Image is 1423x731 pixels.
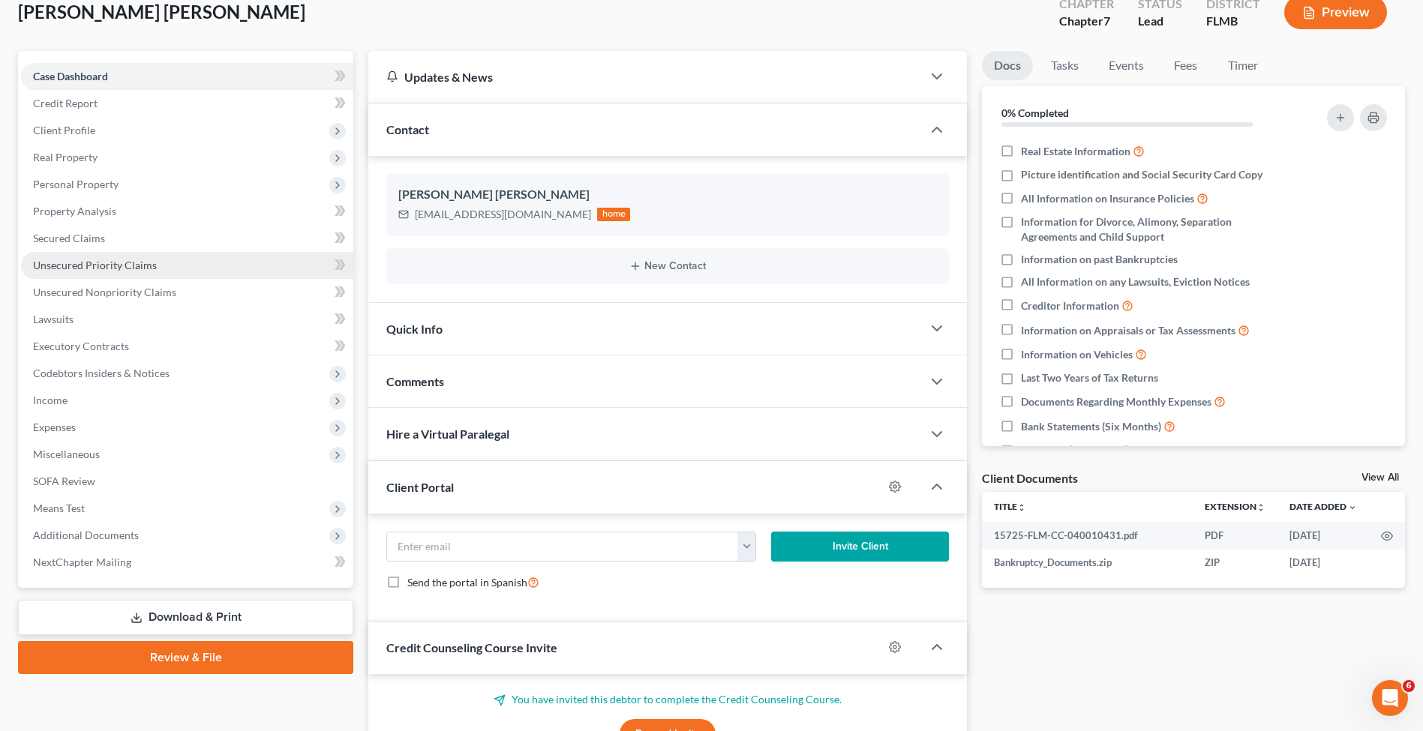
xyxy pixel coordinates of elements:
td: [DATE] [1277,549,1369,576]
a: View All [1361,472,1399,483]
a: Property Analysis [21,198,353,225]
span: Means Test [33,502,85,514]
a: Secured Claims [21,225,353,252]
a: Titleunfold_more [994,501,1026,512]
span: Secured Claims [33,232,105,244]
input: Enter email [387,532,737,561]
a: Timer [1216,51,1270,80]
td: 15725-FLM-CC-040010431.pdf [982,522,1193,549]
span: [PERSON_NAME] [PERSON_NAME] [18,1,305,22]
span: Last Two Years of Tax Returns [1021,370,1158,385]
span: Real Property [33,151,98,163]
td: [DATE] [1277,522,1369,549]
span: Quick Info [386,322,443,336]
span: Credit Report [33,97,98,109]
div: home [597,208,630,221]
span: Creditor Information [1021,298,1119,313]
span: Real Estate Information [1021,144,1130,159]
span: Miscellaneous [33,448,100,460]
i: unfold_more [1256,503,1265,512]
a: Case Dashboard [21,63,353,90]
a: Executory Contracts [21,333,353,360]
a: NextChapter Mailing [21,549,353,576]
div: Client Documents [982,470,1078,486]
td: Bankruptcy_Documents.zip [982,549,1193,576]
p: You have invited this debtor to complete the Credit Counseling Course. [386,692,949,707]
span: All Information on Insurance Policies [1021,191,1194,206]
span: Expenses [33,421,76,433]
span: Property Analysis [33,205,116,217]
span: Personal Property [33,178,119,190]
span: Information on Appraisals or Tax Assessments [1021,323,1235,338]
a: Tasks [1039,51,1091,80]
span: SOFA Review [33,475,95,487]
span: Client Profile [33,124,95,136]
span: Comments [386,374,444,388]
span: Unsecured Nonpriority Claims [33,286,176,298]
iframe: Intercom live chat [1372,680,1408,716]
i: expand_more [1348,503,1357,512]
span: Contact [386,122,429,136]
span: Pay Stubs (Six Months) [1021,442,1128,457]
span: Picture identification and Social Security Card Copy [1021,167,1262,182]
a: Date Added expand_more [1289,501,1357,512]
span: Additional Documents [33,529,139,541]
span: 7 [1103,13,1110,28]
span: Income [33,394,68,406]
a: Download & Print [18,600,353,635]
button: Invite Client [771,532,949,562]
td: PDF [1193,522,1277,549]
div: Updates & News [386,69,904,85]
span: Client Portal [386,480,454,494]
span: 6 [1403,680,1415,692]
span: Information on past Bankruptcies [1021,252,1178,267]
span: Documents Regarding Monthly Expenses [1021,394,1211,409]
i: unfold_more [1017,503,1026,512]
a: Fees [1162,51,1210,80]
a: Events [1097,51,1156,80]
span: Unsecured Priority Claims [33,259,157,271]
div: FLMB [1206,13,1260,30]
strong: 0% Completed [1001,106,1069,119]
a: Docs [982,51,1033,80]
span: Send the portal in Spanish [407,576,527,589]
span: Bank Statements (Six Months) [1021,419,1161,434]
span: Codebtors Insiders & Notices [33,367,170,379]
span: Lawsuits [33,313,74,325]
a: Unsecured Priority Claims [21,252,353,279]
a: Unsecured Nonpriority Claims [21,279,353,306]
a: Lawsuits [21,306,353,333]
span: NextChapter Mailing [33,556,131,568]
span: Hire a Virtual Paralegal [386,427,509,441]
a: SOFA Review [21,468,353,495]
div: [PERSON_NAME] [PERSON_NAME] [398,186,937,204]
span: All Information on any Lawsuits, Eviction Notices [1021,274,1250,289]
div: [EMAIL_ADDRESS][DOMAIN_NAME] [415,207,591,222]
a: Credit Report [21,90,353,117]
span: Credit Counseling Course Invite [386,640,557,655]
a: Review & File [18,641,353,674]
td: ZIP [1193,549,1277,576]
a: Extensionunfold_more [1205,501,1265,512]
div: Chapter [1059,13,1114,30]
div: Lead [1138,13,1182,30]
span: Executory Contracts [33,340,129,352]
span: Information on Vehicles [1021,347,1133,362]
span: Case Dashboard [33,70,108,82]
span: Information for Divorce, Alimony, Separation Agreements and Child Support [1021,214,1286,244]
button: New Contact [398,260,937,272]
